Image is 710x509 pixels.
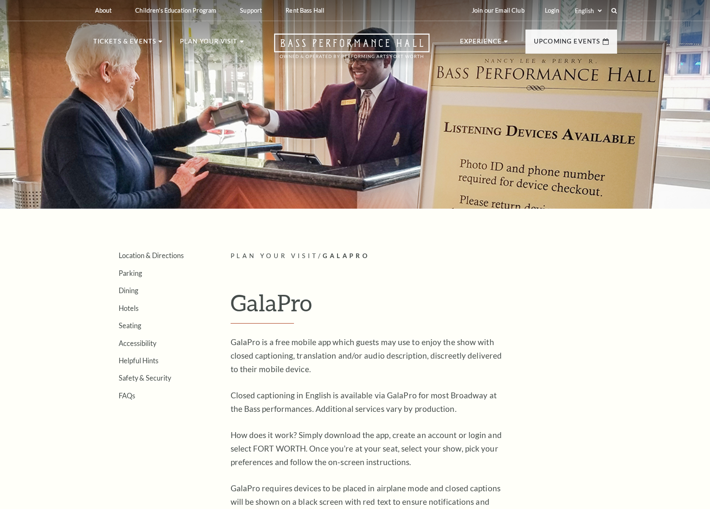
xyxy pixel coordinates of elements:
a: Hotels [119,304,139,312]
select: Select: [573,7,603,15]
p: Experience [460,36,502,52]
p: Closed captioning in English is available via GalaPro for most Broadway at the Bass performances.... [231,389,505,416]
a: Location & Directions [119,251,184,259]
a: Helpful Hints [119,357,158,365]
p: Tickets & Events [93,36,157,52]
a: Dining [119,286,138,294]
p: Rent Bass Hall [286,7,324,14]
p: Upcoming Events [534,36,601,52]
p: Children's Education Program [135,7,216,14]
a: Seating [119,321,141,329]
p: / [231,251,617,261]
p: GalaPro is a free mobile app which guests may use to enjoy the show with closed captioning, trans... [231,335,505,376]
p: How does it work? Simply download the app, create an account or login and select FORT WORTH. Once... [231,428,505,469]
a: Accessibility [119,339,156,347]
a: Parking [119,269,142,277]
span: Plan Your Visit [231,252,318,259]
p: About [95,7,112,14]
h1: GalaPro [231,289,617,324]
span: Galapro [323,252,370,259]
a: FAQs [119,392,135,400]
a: Safety & Security [119,374,171,382]
p: Support [240,7,262,14]
p: Plan Your Visit [180,36,238,52]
